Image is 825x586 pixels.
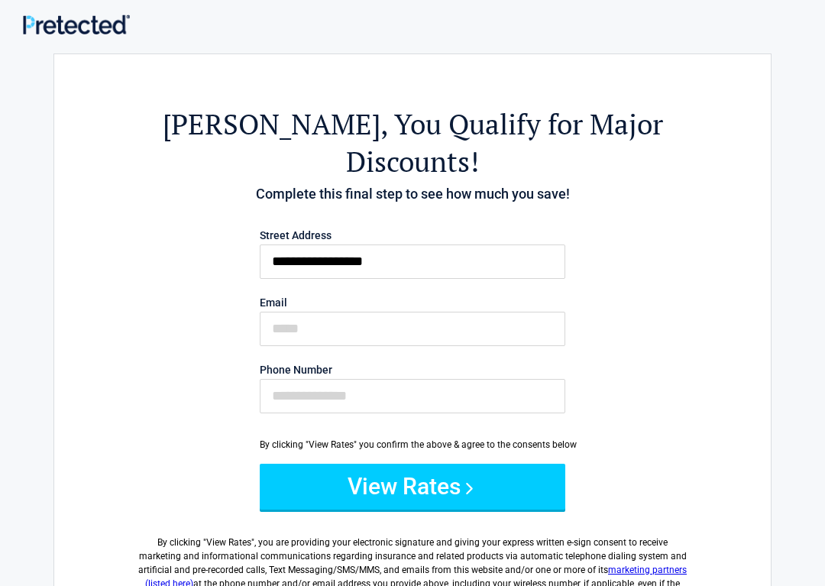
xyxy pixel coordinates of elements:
[260,464,565,510] button: View Rates
[260,438,565,452] div: By clicking "View Rates" you confirm the above & agree to the consents below
[260,230,565,241] label: Street Address
[23,15,130,34] img: Main Logo
[206,537,251,548] span: View Rates
[138,105,687,180] h2: , You Qualify for Major Discounts!
[260,364,565,375] label: Phone Number
[260,297,565,308] label: Email
[163,105,380,143] span: [PERSON_NAME]
[138,184,687,204] h4: Complete this final step to see how much you save!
